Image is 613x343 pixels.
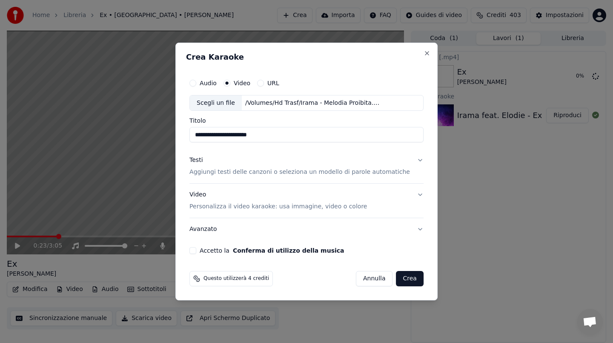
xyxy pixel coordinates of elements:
div: Scegli un file [190,95,242,111]
div: /Volumes/Hd Trasf/Irama - Melodia Proibita.mov [242,99,387,107]
button: VideoPersonalizza il video karaoke: usa immagine, video o colore [189,184,424,218]
p: Personalizza il video karaoke: usa immagine, video o colore [189,202,367,211]
label: Accetto la [200,248,344,254]
span: Questo utilizzerà 4 crediti [203,275,269,282]
button: Annulla [356,271,393,286]
p: Aggiungi testi delle canzoni o seleziona un modello di parole automatiche [189,168,410,177]
button: Crea [396,271,424,286]
button: Accetto la [233,248,344,254]
h2: Crea Karaoke [186,53,427,61]
label: URL [267,80,279,86]
div: Testi [189,156,203,165]
button: TestiAggiungi testi delle canzoni o seleziona un modello di parole automatiche [189,150,424,184]
label: Titolo [189,118,424,124]
label: Video [234,80,250,86]
div: Video [189,191,367,211]
button: Avanzato [189,218,424,240]
label: Audio [200,80,217,86]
